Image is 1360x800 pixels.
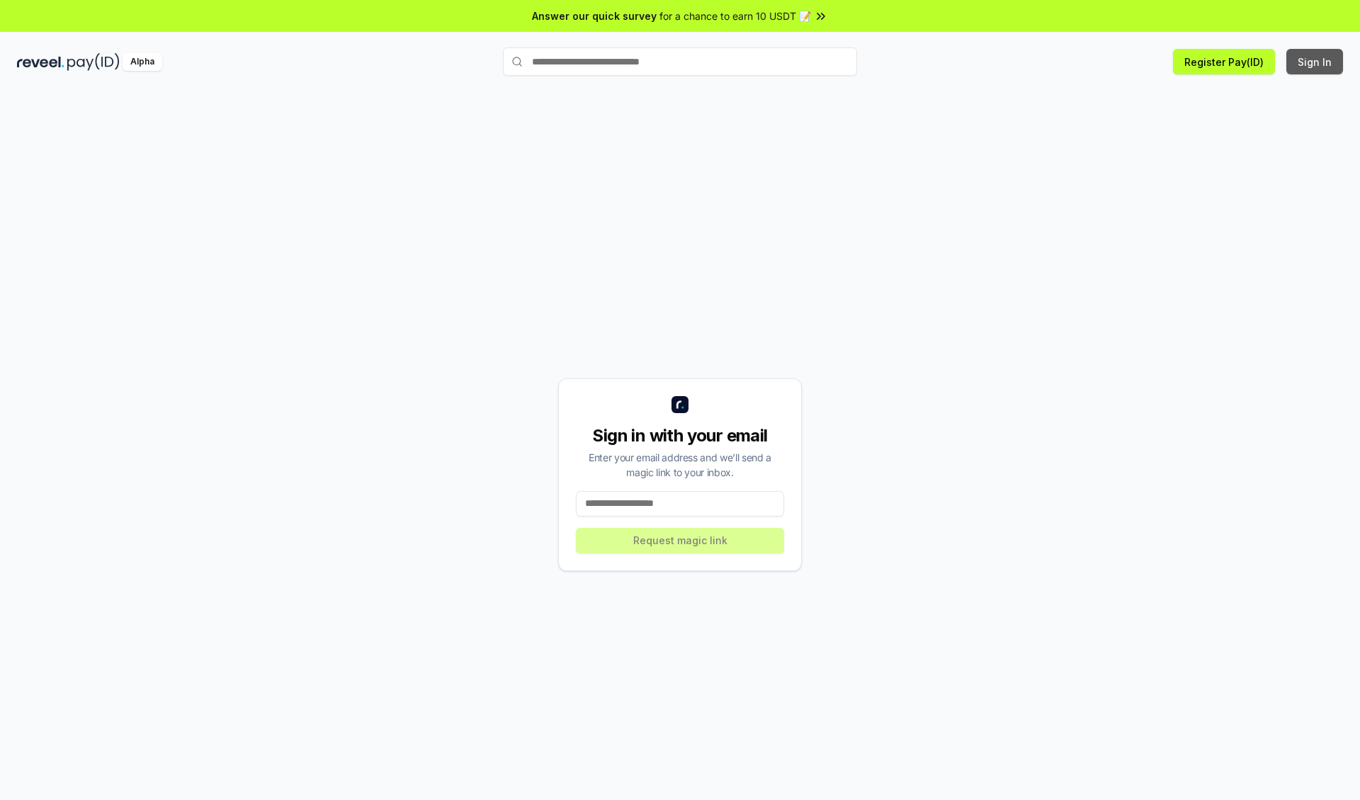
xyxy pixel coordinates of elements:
[576,424,784,447] div: Sign in with your email
[1286,49,1343,74] button: Sign In
[123,53,162,71] div: Alpha
[67,53,120,71] img: pay_id
[671,396,688,413] img: logo_small
[532,9,657,23] span: Answer our quick survey
[659,9,811,23] span: for a chance to earn 10 USDT 📝
[1173,49,1275,74] button: Register Pay(ID)
[17,53,64,71] img: reveel_dark
[576,450,784,480] div: Enter your email address and we’ll send a magic link to your inbox.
